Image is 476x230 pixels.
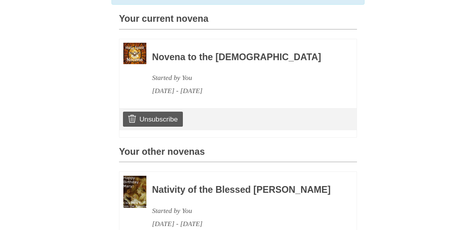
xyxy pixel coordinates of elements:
[123,112,183,127] a: Unsubscribe
[152,185,335,195] h3: Nativity of the Blessed [PERSON_NAME]
[119,147,357,162] h3: Your other novenas
[123,176,146,208] img: Novena image
[119,14,357,29] h3: Your current novena
[152,204,335,217] div: Started by You
[152,52,335,63] h3: Novena to the [DEMOGRAPHIC_DATA]
[123,43,146,64] img: Novena image
[152,84,335,97] div: [DATE] - [DATE]
[152,71,335,84] div: Started by You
